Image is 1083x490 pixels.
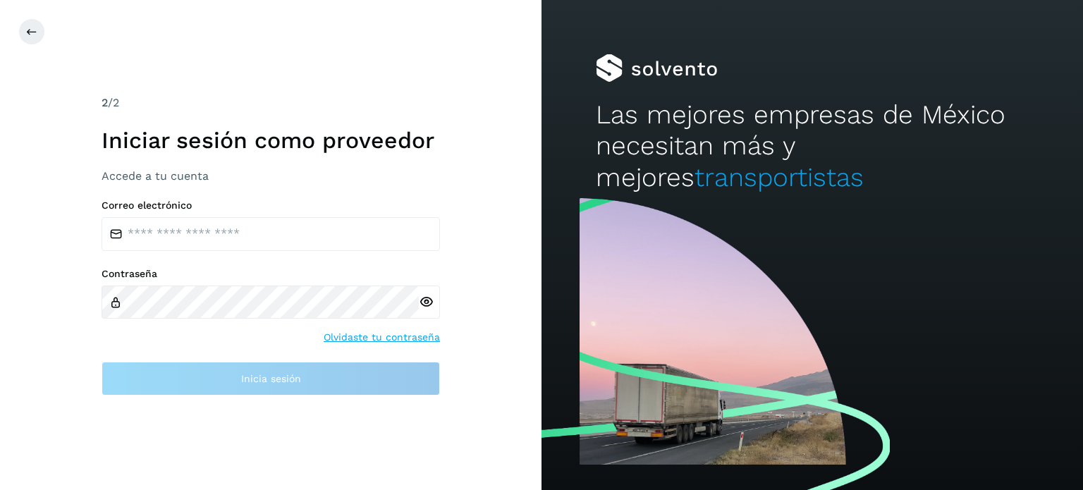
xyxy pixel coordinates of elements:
[102,96,108,109] span: 2
[102,94,440,111] div: /2
[102,362,440,396] button: Inicia sesión
[596,99,1029,193] h2: Las mejores empresas de México necesitan más y mejores
[102,127,440,154] h1: Iniciar sesión como proveedor
[102,169,440,183] h3: Accede a tu cuenta
[102,200,440,212] label: Correo electrónico
[102,268,440,280] label: Contraseña
[324,330,440,345] a: Olvidaste tu contraseña
[695,162,864,192] span: transportistas
[241,374,301,384] span: Inicia sesión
